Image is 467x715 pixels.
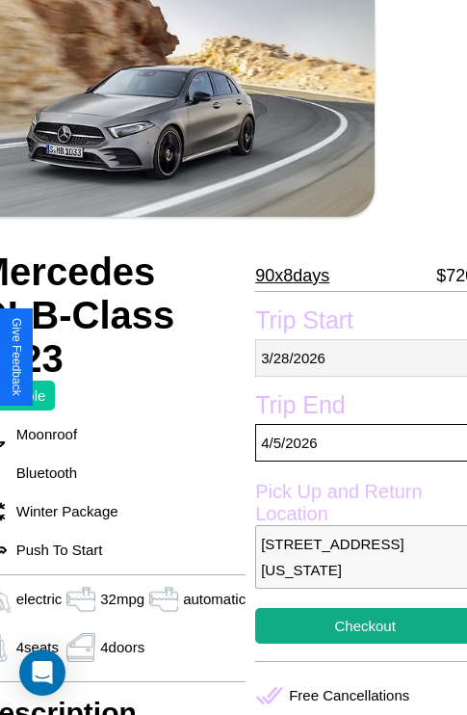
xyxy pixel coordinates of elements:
[62,633,100,662] img: gas
[100,634,144,660] p: 4 doors
[19,649,65,696] div: Open Intercom Messenger
[7,537,103,563] p: Push To Start
[7,421,77,447] p: Moonroof
[62,585,100,614] img: gas
[7,460,77,486] p: Bluetooth
[16,586,63,612] p: electric
[289,682,409,708] p: Free Cancellations
[183,586,246,612] p: automatic
[255,260,329,291] p: 90 x 8 days
[144,585,183,614] img: gas
[16,634,59,660] p: 4 seats
[100,586,144,612] p: 32 mpg
[7,498,118,524] p: Winter Package
[10,318,23,396] div: Give Feedback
